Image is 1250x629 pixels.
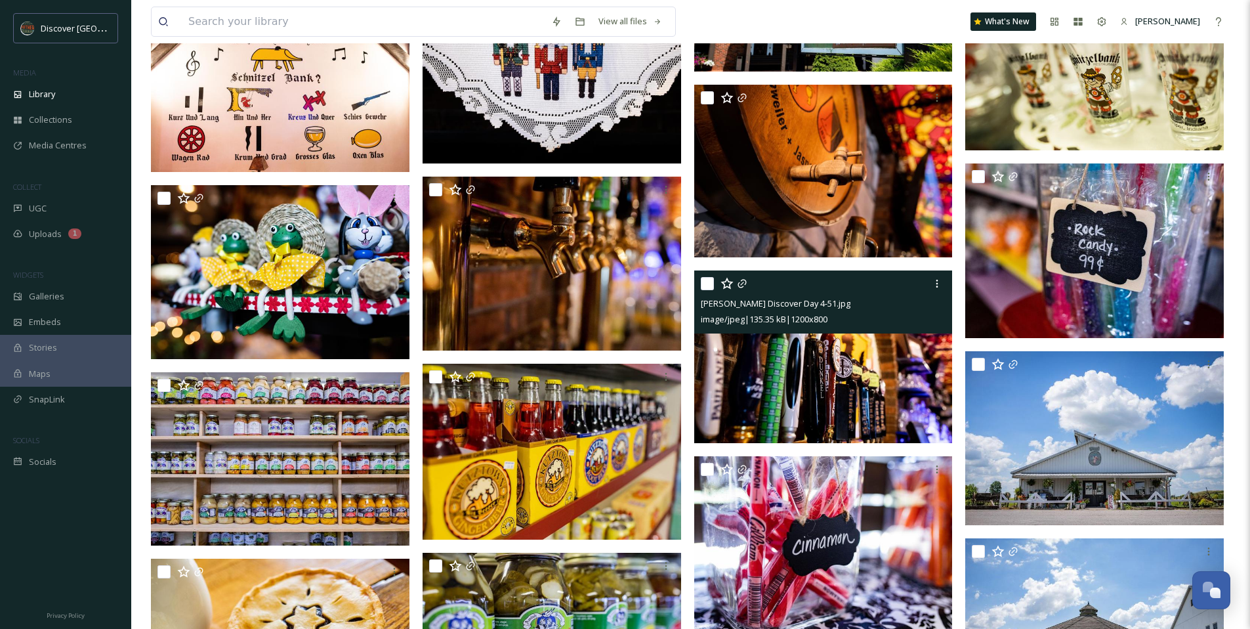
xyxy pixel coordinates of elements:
a: Privacy Policy [47,607,85,622]
span: Media Centres [29,139,87,152]
a: What's New [970,12,1036,31]
span: Stories [29,341,57,354]
span: image/jpeg | 135.35 kB | 1200 x 800 [701,313,827,325]
div: 1 [68,228,81,239]
img: Morris Discover Day 4-57.jpg [423,177,684,351]
span: Collections [29,114,72,126]
input: Search your library [182,7,545,36]
a: [PERSON_NAME] [1114,9,1207,34]
span: Privacy Policy [47,611,85,620]
a: View all files [592,9,669,34]
img: Morris Discover Day 4-66.jpg [694,85,953,257]
img: Morris Discover Day 4-51.jpg [694,271,953,443]
span: WIDGETS [13,270,43,280]
img: SIN-logo.svg [21,22,34,35]
span: SnapLink [29,393,65,406]
span: SOCIALS [13,435,39,445]
img: DISCOVER DAY 3-139.jpg [965,351,1226,526]
img: Morris Discover Day 4-38.jpg [151,185,412,360]
img: DISCOVER DAY 3-152.jpg [965,163,1226,338]
img: DISCOVER DAY 3-160.jpg [423,364,684,540]
span: Library [29,88,55,100]
span: Maps [29,368,51,380]
span: Embeds [29,316,61,328]
span: Galleries [29,290,64,303]
button: Open Chat [1192,571,1230,609]
img: DISCOVER DAY 3-150.jpg [151,372,412,546]
span: COLLECT [13,182,41,192]
span: MEDIA [13,68,36,77]
span: UGC [29,202,47,215]
span: Socials [29,456,56,468]
img: Morris Discover Day 4-58.jpg [151,3,412,173]
span: [PERSON_NAME] Discover Day 4-51.jpg [701,297,850,309]
span: Discover [GEOGRAPHIC_DATA][US_STATE] [41,22,205,34]
span: Uploads [29,228,62,240]
span: [PERSON_NAME] [1135,15,1200,27]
